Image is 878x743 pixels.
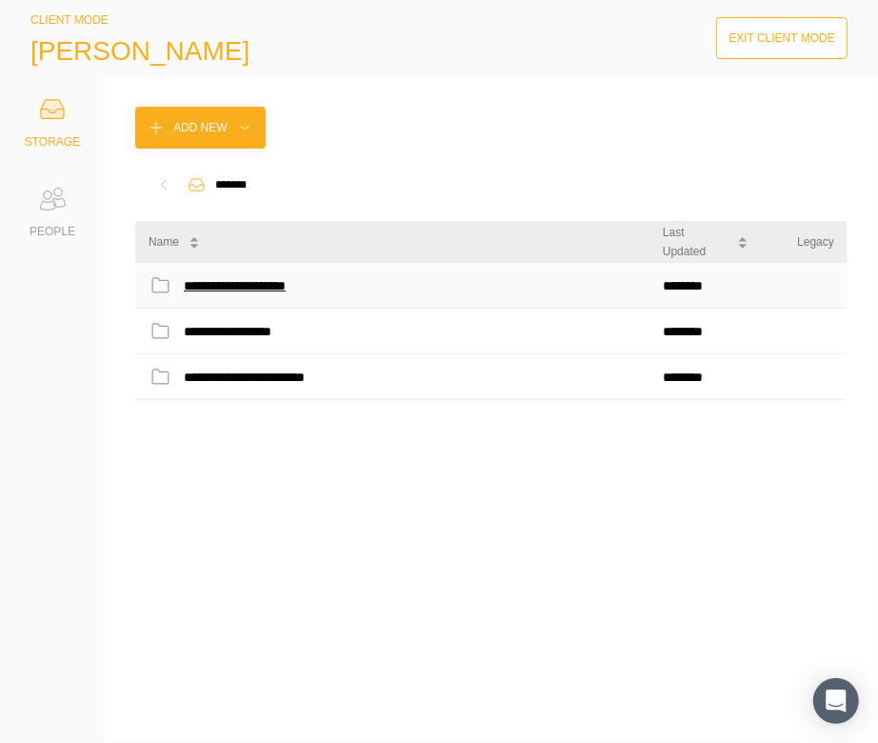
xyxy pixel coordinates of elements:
[663,223,728,261] div: Last Updated
[25,132,80,151] div: STORAGE
[728,29,835,48] div: Exit Client Mode
[813,678,859,724] div: Open Intercom Messenger
[716,17,848,59] button: Exit Client Mode
[135,107,266,149] button: Add New
[797,232,834,251] div: Legacy
[30,36,249,67] span: [PERSON_NAME]
[30,13,109,27] span: CLIENT MODE
[173,118,228,137] div: Add New
[30,222,75,241] div: PEOPLE
[149,232,179,251] div: Name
